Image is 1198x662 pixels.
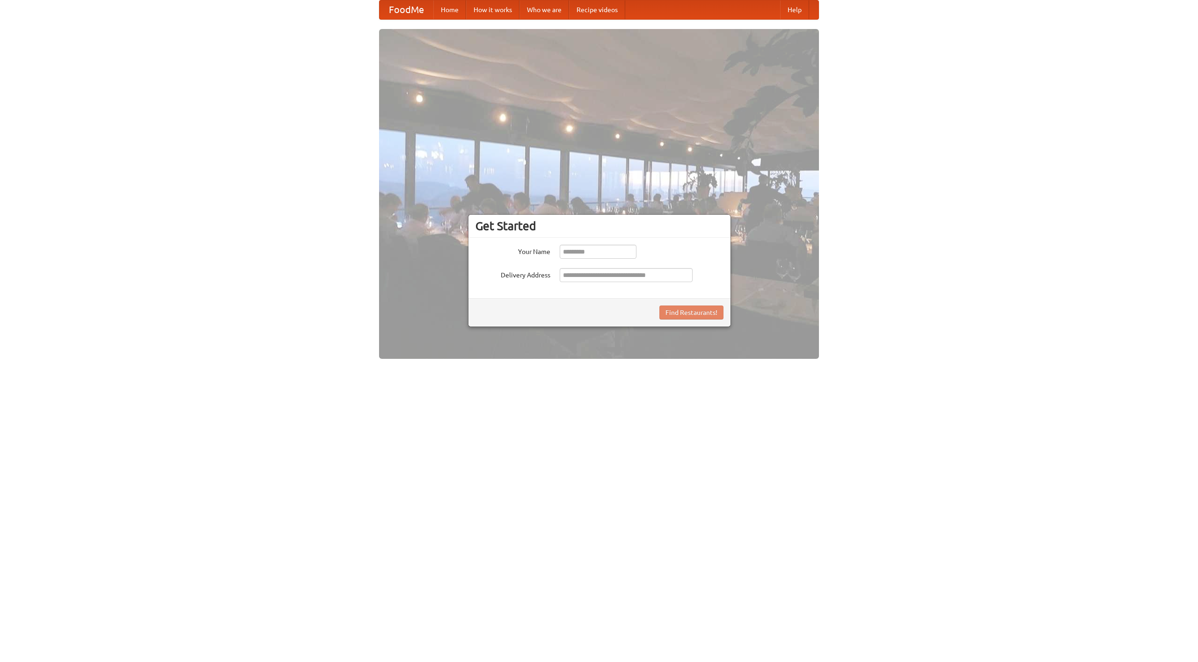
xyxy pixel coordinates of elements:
a: Recipe videos [569,0,625,19]
label: Your Name [475,245,550,256]
button: Find Restaurants! [659,306,723,320]
a: Help [780,0,809,19]
a: Home [433,0,466,19]
a: How it works [466,0,519,19]
label: Delivery Address [475,268,550,280]
a: Who we are [519,0,569,19]
a: FoodMe [380,0,433,19]
h3: Get Started [475,219,723,233]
